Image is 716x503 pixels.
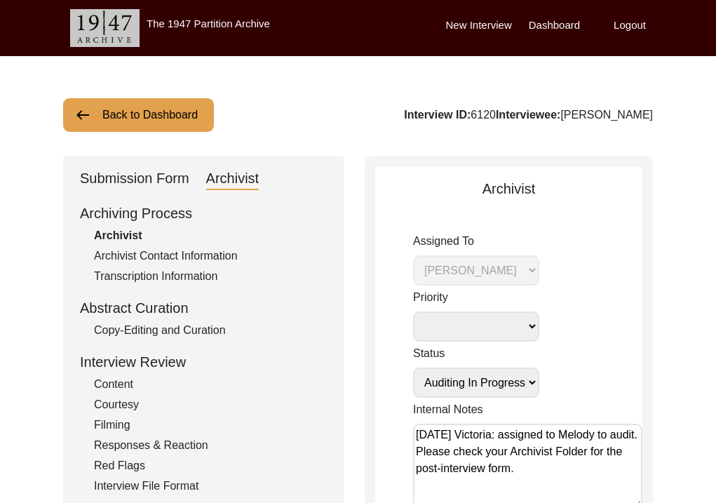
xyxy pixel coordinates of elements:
img: arrow-left.png [74,107,91,123]
div: Archiving Process [80,203,327,224]
div: Filming [94,417,327,434]
div: Archivist [375,178,642,199]
button: Back to Dashboard [63,98,214,132]
div: Responses & Reaction [94,437,327,454]
b: Interviewee: [496,109,560,121]
label: Priority [413,289,539,306]
label: Status [413,345,539,362]
div: 6120 [PERSON_NAME] [404,107,653,123]
div: Courtesy [94,396,327,413]
div: Archivist [94,227,327,244]
label: The 1947 Partition Archive [147,18,270,29]
div: Content [94,376,327,393]
label: Logout [614,18,646,34]
b: Interview ID: [404,109,471,121]
div: Submission Form [80,168,189,190]
div: Interview Review [80,351,327,373]
div: Abstract Curation [80,297,327,318]
label: Internal Notes [413,401,483,418]
div: Archivist Contact Information [94,248,327,264]
div: Copy-Editing and Curation [94,322,327,339]
div: Interview File Format [94,478,327,495]
div: Archivist [206,168,259,190]
label: Dashboard [529,18,580,34]
label: New Interview [446,18,512,34]
label: Assigned To [413,233,539,250]
img: header-logo.png [70,9,140,47]
div: Transcription Information [94,268,327,285]
div: Red Flags [94,457,327,474]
